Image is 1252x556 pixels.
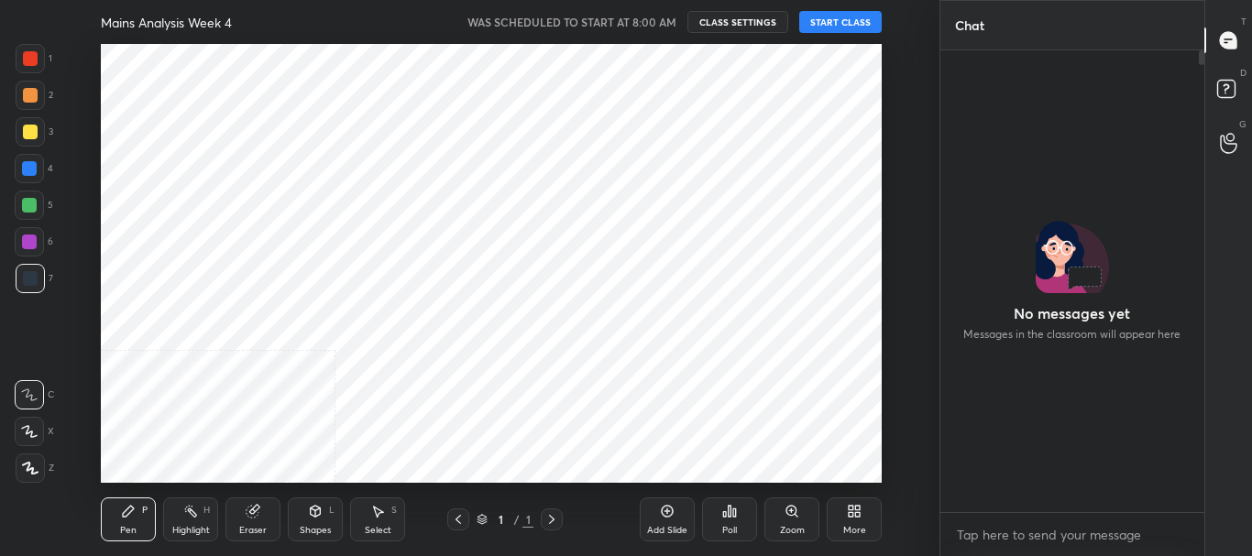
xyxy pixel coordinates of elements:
button: CLASS SETTINGS [687,11,788,33]
div: Pen [120,526,137,535]
div: 3 [16,117,53,147]
div: H [203,506,210,515]
p: D [1240,66,1247,80]
p: T [1241,15,1247,28]
p: Chat [940,1,999,49]
h4: Mains Analysis Week 4 [101,14,232,31]
div: C [15,380,54,409]
p: G [1239,117,1247,131]
div: More [843,526,866,535]
div: 1 [16,44,52,73]
div: 4 [15,154,53,183]
div: Shapes [300,526,331,535]
div: 5 [15,191,53,220]
div: Add Slide [647,526,687,535]
div: Z [16,453,54,483]
div: 7 [16,264,53,293]
div: Eraser [239,526,267,535]
div: / [513,514,519,525]
div: X [15,417,54,446]
div: 6 [15,227,53,256]
div: Poll [722,526,737,535]
div: Select [365,526,391,535]
div: P [142,506,148,515]
div: 2 [16,81,53,110]
h5: WAS SCHEDULED TO START AT 8:00 AM [467,14,676,30]
div: 1 [491,514,510,525]
div: 1 [522,511,533,528]
button: START CLASS [799,11,882,33]
div: S [391,506,397,515]
div: L [329,506,335,515]
div: Highlight [172,526,210,535]
div: Zoom [780,526,805,535]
